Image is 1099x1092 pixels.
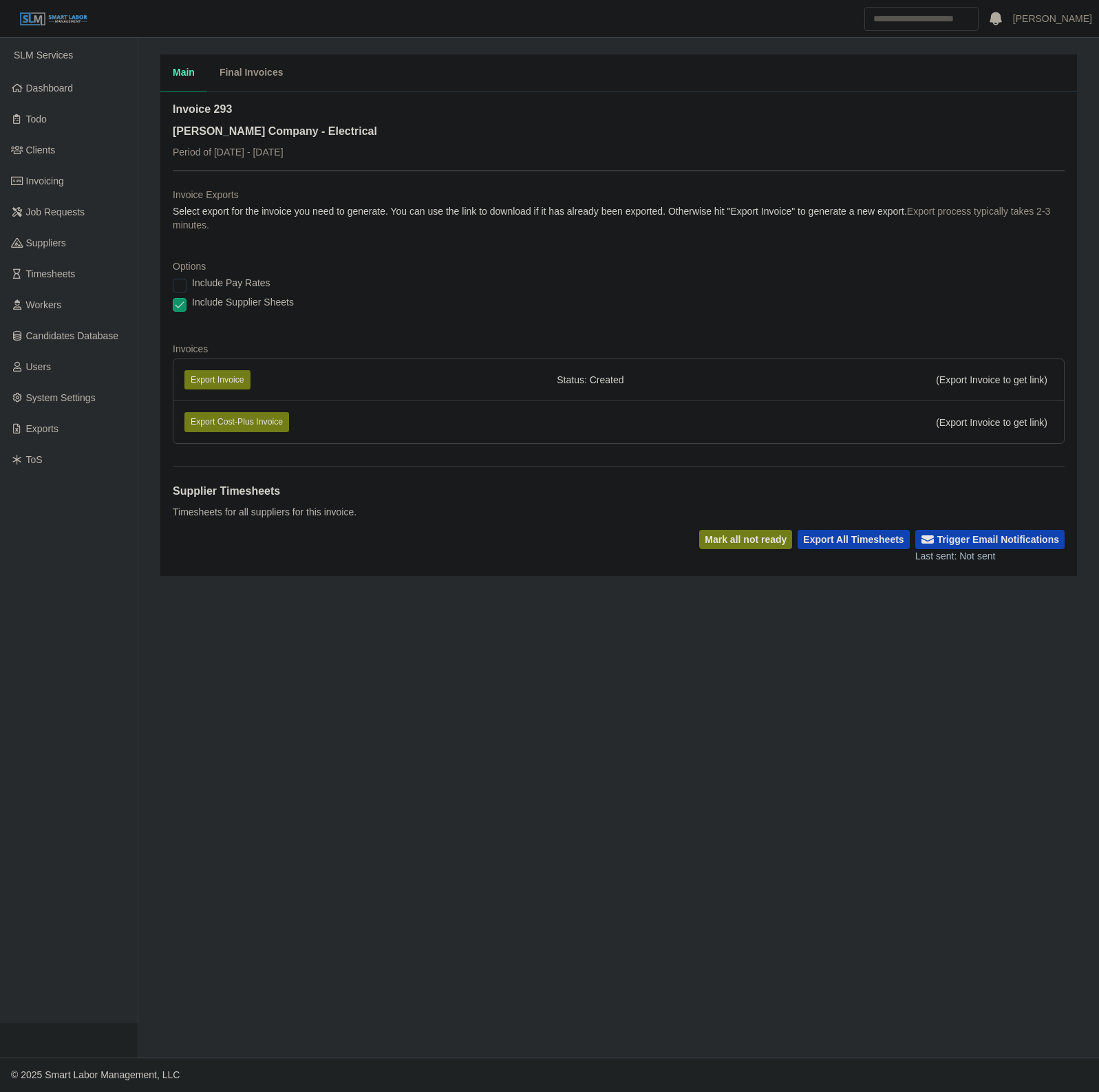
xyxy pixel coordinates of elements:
[173,483,356,500] h1: Supplier Timesheets
[192,276,270,290] label: Include Pay Rates
[184,370,250,389] button: Export Invoice
[699,530,792,549] button: Mark all not ready
[26,454,43,465] span: ToS
[19,12,88,27] img: SLM Logo
[173,259,1065,273] dt: Options
[173,101,377,118] h2: Invoice 293
[26,268,76,279] span: Timesheets
[11,1069,180,1080] span: © 2025 Smart Labor Management, LLC
[936,374,1047,385] span: (Export Invoice to get link)
[915,549,1065,564] div: Last sent: Not sent
[173,505,356,519] p: Timesheets for all suppliers for this invoice.
[173,188,1065,202] dt: Invoice Exports
[557,373,623,387] span: Status: Created
[184,412,289,431] button: Export Cost-Plus Invoice
[173,204,1065,232] dd: Select export for the invoice you need to generate. You can use the link to download if it has al...
[192,295,294,309] label: Include Supplier Sheets
[160,54,207,92] button: Main
[26,423,58,434] span: Exports
[26,330,119,341] span: Candidates Database
[26,237,66,248] span: Suppliers
[26,83,74,94] span: Dashboard
[26,361,52,372] span: Users
[798,530,909,549] button: Export All Timesheets
[864,7,979,31] input: Search
[936,417,1047,428] span: (Export Invoice to get link)
[26,206,85,217] span: Job Requests
[26,299,62,310] span: Workers
[26,144,56,156] span: Clients
[173,342,1065,356] dt: Invoices
[207,54,296,92] button: Final Invoices
[26,175,64,186] span: Invoicing
[14,50,73,61] span: SLM Services
[173,123,377,140] h3: [PERSON_NAME] Company - Electrical
[26,114,47,125] span: Todo
[915,530,1065,549] button: Trigger Email Notifications
[173,145,377,159] p: Period of [DATE] - [DATE]
[1013,12,1092,26] a: [PERSON_NAME]
[26,392,96,403] span: System Settings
